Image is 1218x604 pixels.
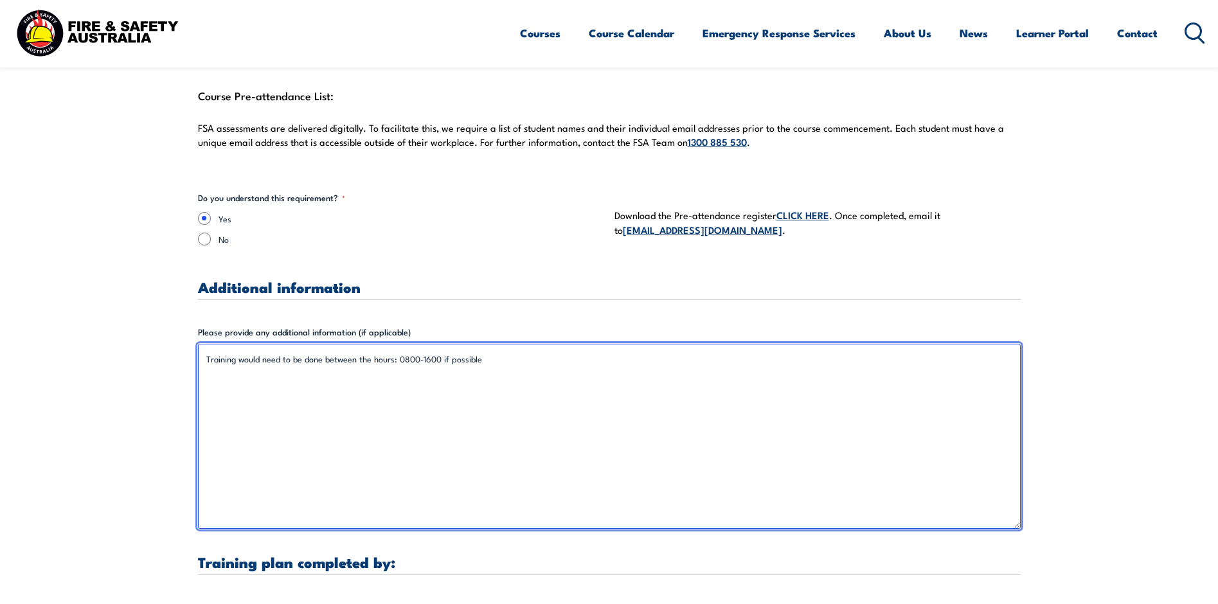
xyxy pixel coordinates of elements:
[198,555,1021,569] h3: Training plan completed by:
[703,16,855,50] a: Emergency Response Services
[198,191,345,204] legend: Do you understand this requirement?
[688,134,747,148] a: 1300 885 530
[776,208,829,222] a: CLICK HERE
[884,16,931,50] a: About Us
[219,212,604,225] label: Yes
[589,16,674,50] a: Course Calendar
[614,208,1021,238] p: Download the Pre-attendance register . Once completed, email it to .
[1117,16,1158,50] a: Contact
[520,16,560,50] a: Courses
[960,16,988,50] a: News
[1016,16,1089,50] a: Learner Portal
[198,326,1021,339] label: Please provide any additional information (if applicable)
[198,121,1021,149] p: FSA assessments are delivered digitally. To facilitate this, we require a list of student names a...
[198,280,1021,294] h3: Additional information
[198,86,1021,165] div: Course Pre-attendance List:
[219,233,604,245] label: No
[623,222,782,236] a: [EMAIL_ADDRESS][DOMAIN_NAME]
